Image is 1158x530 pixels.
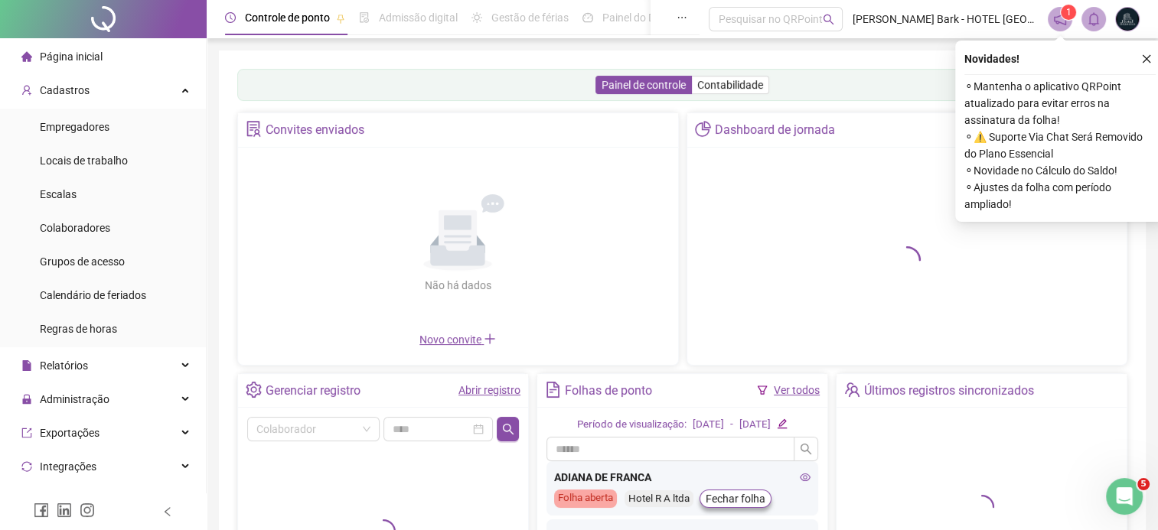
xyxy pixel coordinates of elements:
[964,78,1156,128] span: ⚬ Mantenha o aplicativo QRPoint atualizado para evitar erros na assinatura da folha!
[21,394,32,405] span: lock
[21,461,32,472] span: sync
[502,423,514,435] span: search
[40,188,77,200] span: Escalas
[739,417,771,433] div: [DATE]
[57,502,72,518] span: linkedin
[40,323,117,335] span: Regras de horas
[419,333,496,346] span: Novo convite
[1053,12,1067,26] span: notification
[484,333,496,345] span: plus
[964,128,1156,162] span: ⚬ ⚠️ Suporte Via Chat Será Removido do Plano Essencial
[964,179,1156,213] span: ⚬ Ajustes da folha com período ampliado!
[700,489,771,508] button: Fechar folha
[246,382,262,398] span: setting
[491,11,569,24] span: Gestão de férias
[34,502,49,518] span: facebook
[21,51,32,62] span: home
[602,79,686,91] span: Painel de controle
[80,502,95,518] span: instagram
[40,427,99,439] span: Exportações
[40,222,110,234] span: Colaboradores
[715,117,835,143] div: Dashboard de jornada
[554,489,617,508] div: Folha aberta
[471,12,482,23] span: sun
[266,378,360,404] div: Gerenciar registro
[336,14,345,23] span: pushpin
[40,393,109,405] span: Administração
[693,417,724,433] div: [DATE]
[893,246,921,274] span: loading
[625,490,693,508] div: Hotel R A ltda
[964,162,1156,179] span: ⚬ Novidade no Cálculo do Saldo!
[40,84,90,96] span: Cadastros
[730,417,733,433] div: -
[266,117,364,143] div: Convites enviados
[387,277,528,294] div: Não há dados
[40,359,88,372] span: Relatórios
[1137,478,1150,490] span: 5
[458,384,520,396] a: Abrir registro
[1116,8,1139,31] img: 8267
[800,472,811,483] span: eye
[225,12,236,23] span: clock-circle
[757,385,768,395] span: filter
[21,428,32,438] span: export
[565,378,652,404] div: Folhas de ponto
[246,121,262,137] span: solution
[1061,5,1076,20] sup: 1
[379,11,458,24] span: Admissão digital
[852,11,1039,28] span: [PERSON_NAME] Bark - HOTEL [GEOGRAPHIC_DATA] [GEOGRAPHIC_DATA]
[40,154,128,167] span: Locais de trabalho
[823,14,834,25] span: search
[577,417,687,433] div: Período de visualização:
[695,121,711,137] span: pie-chart
[777,418,787,428] span: edit
[1087,12,1101,26] span: bell
[40,289,146,301] span: Calendário de feriados
[800,443,812,455] span: search
[40,255,125,268] span: Grupos de acesso
[1141,54,1152,64] span: close
[844,382,860,398] span: team
[677,12,687,23] span: ellipsis
[970,495,994,519] span: loading
[1066,7,1072,18] span: 1
[774,384,820,396] a: Ver todos
[245,11,330,24] span: Controle de ponto
[162,506,173,517] span: left
[545,382,561,398] span: file-text
[40,460,96,473] span: Integrações
[697,79,763,91] span: Contabilidade
[359,12,370,23] span: file-done
[706,490,765,507] span: Fechar folha
[21,360,32,371] span: file
[582,12,593,23] span: dashboard
[864,378,1034,404] div: Últimos registros sincronizados
[1106,478,1143,515] iframe: Intercom live chat
[40,121,109,133] span: Empregadores
[21,85,32,96] span: user-add
[602,11,662,24] span: Painel do DP
[964,50,1019,67] span: Novidades !
[554,469,811,486] div: ADIANA DE FRANCA
[40,50,103,63] span: Página inicial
